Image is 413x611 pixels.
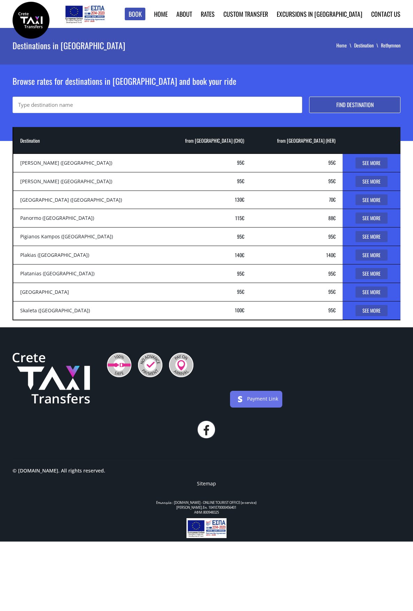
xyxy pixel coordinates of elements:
[197,480,216,487] a: Sitemap
[235,251,244,259] a: 140€
[242,196,244,203] span: €
[237,233,244,240] a: 95€
[355,194,388,206] a: See More
[328,159,336,166] a: 95€
[13,16,49,23] a: Crete Taxi Transfers | Taxi transfers to Rethymnon | Crete Taxi Transfers
[242,270,244,277] span: €
[237,159,244,166] bdi: 95
[355,286,388,298] a: See More
[13,264,159,283] td: Platanias ([GEOGRAPHIC_DATA])
[242,177,244,185] span: €
[333,270,336,277] span: €
[13,283,159,301] td: [GEOGRAPHIC_DATA]
[13,127,159,154] th: Destination
[328,270,336,277] a: 95€
[13,467,105,480] p: © [DOMAIN_NAME]. All rights reserved.
[13,191,159,209] td: [GEOGRAPHIC_DATA] ([GEOGRAPHIC_DATA])
[355,231,388,242] a: See More
[13,97,303,113] input: Type destination name
[355,305,388,316] a: See More
[237,288,244,295] a: 95€
[237,177,244,185] bdi: 95
[326,251,336,259] a: 140€
[186,518,227,538] img: e-bannersEUERDF180X90.jpg
[13,28,260,63] h1: Destinations in [GEOGRAPHIC_DATA]
[354,42,381,49] a: Destination
[333,196,336,203] span: €
[329,196,336,203] bdi: 70
[328,233,336,240] a: 95€
[13,75,401,97] h2: Browse rates for destinations in [GEOGRAPHIC_DATA] and book your ride
[235,306,244,314] bdi: 100
[13,353,90,404] img: Crete Taxi Transfers
[13,154,159,172] td: [PERSON_NAME] ([GEOGRAPHIC_DATA])
[13,500,401,515] div: Επωνυμία : [DOMAIN_NAME] - ONLINE TOURIST OFFICE (e-service) [PERSON_NAME].Επ. 1041Ε70000456401 Α...
[277,9,362,18] a: Excursions in [GEOGRAPHIC_DATA]
[235,214,244,222] bdi: 115
[235,306,244,314] a: 100€
[13,209,159,228] td: Panormo ([GEOGRAPHIC_DATA])
[333,233,336,240] span: €
[328,177,336,185] a: 95€
[176,9,192,18] a: About
[309,97,400,113] button: Find destination
[159,127,251,154] th: from [GEOGRAPHIC_DATA] (CHQ)
[154,9,168,18] a: Home
[328,270,336,277] bdi: 95
[328,306,336,314] bdi: 95
[333,159,336,166] span: €
[64,3,106,24] img: e-bannersEUERDF180X90.jpg
[242,288,244,295] span: €
[237,288,244,295] bdi: 95
[333,288,336,295] span: €
[328,214,336,222] a: 88€
[242,214,244,222] span: €
[237,159,244,166] a: 95€
[169,353,193,377] img: Pay On Arrival
[237,233,244,240] bdi: 95
[328,306,336,314] a: 95€
[355,176,388,187] a: See More
[328,288,336,295] a: 95€
[242,306,244,314] span: €
[13,172,159,191] td: [PERSON_NAME] ([GEOGRAPHIC_DATA])
[107,353,131,377] img: 100% Safe
[237,177,244,185] a: 95€
[328,177,336,185] bdi: 95
[333,177,336,185] span: €
[326,251,336,259] bdi: 140
[328,214,336,222] bdi: 88
[13,228,159,246] td: Pigianos Kampos ([GEOGRAPHIC_DATA])
[381,42,400,49] li: Rethymnon
[328,233,336,240] bdi: 95
[336,42,354,49] a: Home
[235,196,244,203] a: 130€
[355,157,388,169] a: See More
[235,251,244,259] bdi: 140
[235,394,246,405] img: stripe
[329,196,336,203] a: 70€
[237,270,244,277] bdi: 95
[223,9,268,18] a: Custom Transfer
[198,421,215,438] a: facebook
[242,251,244,259] span: €
[235,214,244,222] a: 115€
[371,9,400,18] a: Contact us
[333,306,336,314] span: €
[355,268,388,279] a: See More
[247,395,278,402] a: Payment Link
[201,9,215,18] a: Rates
[328,288,336,295] bdi: 95
[13,301,159,320] td: Skaleta ([GEOGRAPHIC_DATA])
[13,246,159,264] td: Plakias ([GEOGRAPHIC_DATA])
[242,159,244,166] span: €
[328,159,336,166] bdi: 95
[125,8,146,21] a: Book
[237,270,244,277] a: 95€
[138,353,162,377] img: No Advance Payment
[355,213,388,224] a: See More
[333,214,336,222] span: €
[355,249,388,261] a: See More
[235,196,244,203] bdi: 130
[333,251,336,259] span: €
